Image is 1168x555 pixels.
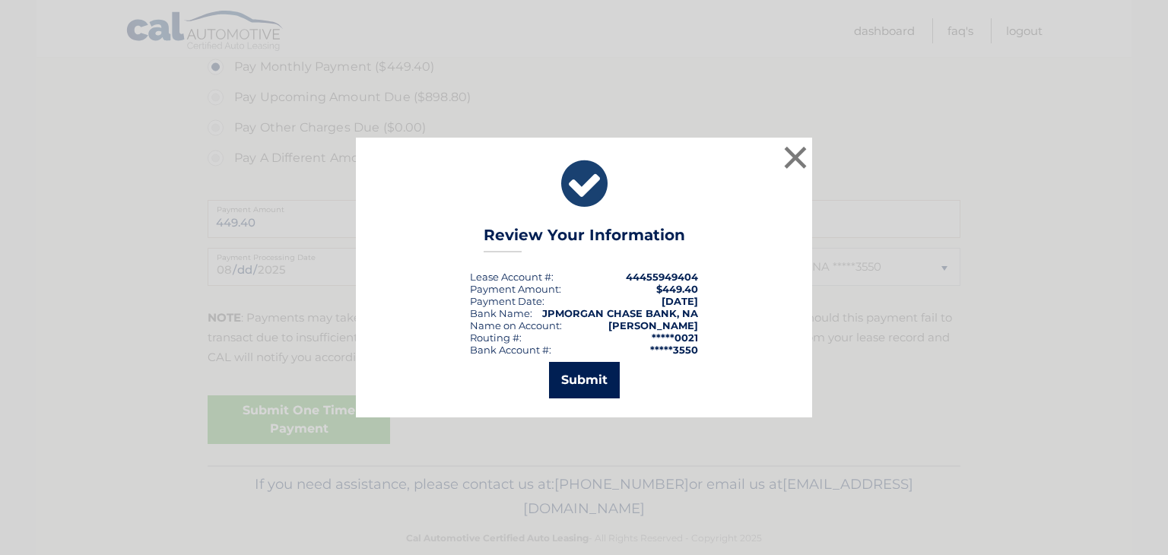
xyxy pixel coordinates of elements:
[470,271,554,283] div: Lease Account #:
[484,226,685,252] h3: Review Your Information
[549,362,620,398] button: Submit
[662,295,698,307] span: [DATE]
[470,307,532,319] div: Bank Name:
[656,283,698,295] span: $449.40
[780,142,811,173] button: ×
[470,319,562,331] div: Name on Account:
[608,319,698,331] strong: [PERSON_NAME]
[470,283,561,295] div: Payment Amount:
[470,331,522,344] div: Routing #:
[470,295,542,307] span: Payment Date
[542,307,698,319] strong: JPMORGAN CHASE BANK, NA
[470,295,544,307] div: :
[626,271,698,283] strong: 44455949404
[470,344,551,356] div: Bank Account #:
